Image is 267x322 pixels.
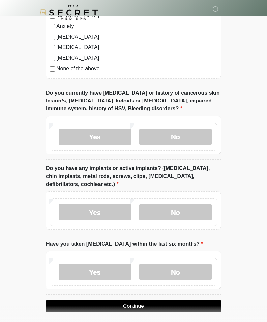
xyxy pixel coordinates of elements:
[56,22,217,30] label: Anxiety
[56,33,217,41] label: [MEDICAL_DATA]
[46,164,221,188] label: Do you have any implants or active implants? ([MEDICAL_DATA], chin implants, metal rods, screws, ...
[59,204,131,220] label: Yes
[59,264,131,280] label: Yes
[46,300,221,312] button: Continue
[56,65,217,73] label: None of the above
[139,264,212,280] label: No
[50,56,55,61] input: [MEDICAL_DATA]
[40,5,98,20] img: It's A Secret Med Spa Logo
[139,129,212,145] label: No
[46,240,203,248] label: Have you taken [MEDICAL_DATA] within the last six months?
[56,54,217,62] label: [MEDICAL_DATA]
[139,204,212,220] label: No
[50,45,55,50] input: [MEDICAL_DATA]
[59,129,131,145] label: Yes
[56,44,217,51] label: [MEDICAL_DATA]
[50,66,55,72] input: None of the above
[46,89,221,113] label: Do you currently have [MEDICAL_DATA] or history of cancerous skin lesion/s, [MEDICAL_DATA], keloi...
[50,24,55,29] input: Anxiety
[50,35,55,40] input: [MEDICAL_DATA]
